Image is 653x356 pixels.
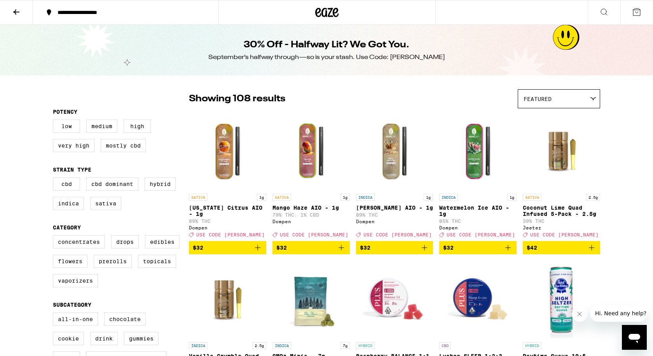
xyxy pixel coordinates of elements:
p: Mango Haze AIO - 1g [272,205,350,211]
a: Open page for Watermelon Ice AIO - 1g from Dompen [439,112,517,241]
p: Showing 108 results [189,92,285,106]
label: Indica [53,197,84,210]
label: All-In-One [53,313,98,326]
span: USE CODE [PERSON_NAME] [530,232,599,237]
p: 85% THC [439,219,517,224]
img: Dompen - Mango Haze AIO - 1g [272,112,350,190]
p: HYBRID [356,342,375,349]
span: USE CODE [PERSON_NAME] [363,232,432,237]
img: Jeeter - Vanilla Crumble Quad Infused 5-Pack - 2.5g [189,260,266,338]
label: Prerolls [94,255,132,268]
a: Open page for King Louis XIII AIO - 1g from Dompen [356,112,433,241]
iframe: Close message [572,306,587,322]
img: Humboldt Farms - GMOz Minis - 7g [272,260,350,338]
p: 1g [340,194,350,201]
div: Jeeter [523,225,600,230]
span: $42 [527,245,537,251]
label: Drops [111,235,139,248]
span: USE CODE [PERSON_NAME] [280,232,348,237]
p: HYBRID [523,342,541,349]
label: Flowers [53,255,87,268]
label: Topicals [138,255,176,268]
p: CBD [439,342,451,349]
legend: Category [53,224,81,231]
span: $32 [193,245,203,251]
label: CBD [53,177,80,191]
button: Add to bag [523,241,600,254]
p: Coconut Lime Quad Infused 5-Pack - 2.5g [523,205,600,217]
button: Add to bag [439,241,517,254]
p: 89% THC [189,219,266,224]
a: Open page for Mango Haze AIO - 1g from Dompen [272,112,350,241]
a: Open page for Coconut Lime Quad Infused 5-Pack - 2.5g from Jeeter [523,112,600,241]
p: SATIVA [272,194,291,201]
p: SATIVA [523,194,541,201]
label: CBD Dominant [86,177,138,191]
label: Gummies [124,332,159,345]
span: $32 [276,245,287,251]
div: September’s halfway through—so is your stash. Use Code: [PERSON_NAME] [208,53,445,62]
legend: Subcategory [53,302,91,308]
label: Mostly CBD [101,139,146,152]
label: Hybrid [145,177,176,191]
p: 2.5g [252,342,266,349]
img: Dompen - Watermelon Ice AIO - 1g [439,112,517,190]
div: Dompen [356,219,433,224]
p: 2.5g [586,194,600,201]
label: Chocolate [104,313,146,326]
p: Watermelon Ice AIO - 1g [439,205,517,217]
label: Medium [86,120,117,133]
img: Dompen - California Citrus AIO - 1g [189,112,266,190]
p: 79% THC: 1% CBD [272,212,350,217]
p: 1g [424,194,433,201]
label: Vaporizers [53,274,98,287]
label: Cookie [53,332,84,345]
img: Pabst Labs - Daytime Guava 10:5 High Seltzer [523,260,600,338]
span: $32 [360,245,370,251]
p: 7g [340,342,350,349]
label: Drink [90,332,118,345]
img: Jeeter - Coconut Lime Quad Infused 5-Pack - 2.5g [523,112,600,190]
button: Add to bag [356,241,433,254]
iframe: Message from company [590,305,647,322]
p: INDICA [439,194,458,201]
label: Low [53,120,80,133]
button: Add to bag [272,241,350,254]
div: Dompen [189,225,266,230]
span: USE CODE [PERSON_NAME] [196,232,265,237]
p: 1g [507,194,517,201]
span: USE CODE [PERSON_NAME] [447,232,515,237]
label: Edibles [145,235,180,248]
p: 39% THC [523,219,600,224]
label: Concentrates [53,235,105,248]
img: PLUS - Lychee SLEEP 1:2:3 Gummies [439,260,517,338]
label: Very High [53,139,94,152]
label: Sativa [90,197,121,210]
p: INDICA [272,342,291,349]
p: 89% THC [356,212,433,217]
p: SATIVA [189,194,208,201]
div: Dompen [439,225,517,230]
p: INDICA [356,194,375,201]
a: Open page for California Citrus AIO - 1g from Dompen [189,112,266,241]
legend: Strain Type [53,167,91,173]
div: Dompen [272,219,350,224]
p: 1g [257,194,266,201]
iframe: Button to launch messaging window [622,325,647,350]
span: Featured [524,96,552,102]
img: PLUS - Raspberry BALANCE 1:1 Gummies [356,260,433,338]
legend: Potency [53,109,77,115]
label: High [124,120,151,133]
p: [US_STATE] Citrus AIO - 1g [189,205,266,217]
img: Dompen - King Louis XIII AIO - 1g [356,112,433,190]
h1: 30% Off - Halfway Lit? We Got You. [244,38,409,52]
p: INDICA [189,342,208,349]
p: [PERSON_NAME] AIO - 1g [356,205,433,211]
button: Add to bag [189,241,266,254]
span: $32 [443,245,454,251]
